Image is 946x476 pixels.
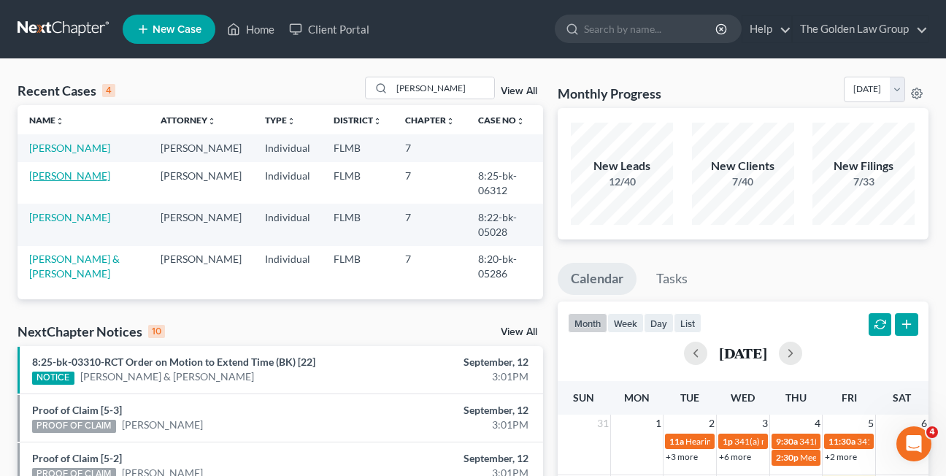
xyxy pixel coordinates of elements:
a: +2 more [825,451,857,462]
div: 7/40 [692,174,794,189]
a: Tasks [643,263,701,295]
input: Search by name... [584,15,718,42]
td: [PERSON_NAME] [149,162,253,204]
span: 1 [654,415,663,432]
a: Nameunfold_more [29,115,64,126]
a: +6 more [719,451,751,462]
td: 8:20-bk-05286 [466,246,543,288]
button: list [674,313,701,333]
span: 341(a) meeting for [PERSON_NAME] [799,436,940,447]
td: [PERSON_NAME] [149,246,253,288]
a: Help [742,16,791,42]
a: [PERSON_NAME] [29,169,110,182]
div: 3:01PM [372,418,528,432]
div: 4 [102,84,115,97]
span: Fri [842,391,857,404]
td: Individual [253,162,322,204]
div: 3:01PM [372,369,528,384]
span: Tue [680,391,699,404]
span: New Case [153,24,201,35]
td: 7 [393,134,466,161]
a: The Golden Law Group [793,16,928,42]
span: Thu [785,391,807,404]
span: Mon [624,391,650,404]
i: unfold_more [516,117,525,126]
a: Client Portal [282,16,377,42]
span: 1p [723,436,733,447]
span: 2:30p [776,452,799,463]
span: Wed [731,391,755,404]
a: [PERSON_NAME] [29,142,110,154]
td: [PERSON_NAME] [149,204,253,245]
button: day [644,313,674,333]
a: View All [501,86,537,96]
i: unfold_more [55,117,64,126]
a: Proof of Claim [5-3] [32,404,122,416]
a: Typeunfold_more [265,115,296,126]
button: month [568,313,607,333]
div: 7/33 [812,174,915,189]
span: 2 [707,415,716,432]
i: unfold_more [446,117,455,126]
div: 12/40 [571,174,673,189]
span: 4 [813,415,822,432]
a: Proof of Claim [5-2] [32,452,122,464]
button: week [607,313,644,333]
a: Home [220,16,282,42]
span: 11a [669,436,684,447]
input: Search by name... [392,77,494,99]
a: View All [501,327,537,337]
a: 8:25-bk-03310-RCT Order on Motion to Extend Time (BK) [22] [32,356,315,368]
td: Individual [253,246,322,288]
a: [PERSON_NAME] [29,211,110,223]
div: NextChapter Notices [18,323,165,340]
span: Hearing for [PERSON_NAME] [685,436,799,447]
td: 7 [393,246,466,288]
div: September, 12 [372,355,528,369]
iframe: Intercom live chat [896,426,931,461]
span: 31 [596,415,610,432]
td: [PERSON_NAME] [149,134,253,161]
span: 11:30a [828,436,855,447]
i: unfold_more [373,117,382,126]
div: September, 12 [372,403,528,418]
div: New Leads [571,158,673,174]
span: 9:30a [776,436,798,447]
i: unfold_more [207,117,216,126]
h2: [DATE] [719,345,767,361]
div: NOTICE [32,372,74,385]
td: Individual [253,204,322,245]
a: Case Nounfold_more [478,115,525,126]
td: 7 [393,204,466,245]
a: [PERSON_NAME] [122,418,203,432]
span: 3 [761,415,769,432]
a: [PERSON_NAME] & [PERSON_NAME] [80,369,254,384]
span: 5 [866,415,875,432]
td: FLMB [322,134,393,161]
span: Sat [893,391,911,404]
a: +3 more [666,451,698,462]
td: FLMB [322,204,393,245]
span: Sun [573,391,594,404]
div: PROOF OF CLAIM [32,420,116,433]
i: unfold_more [287,117,296,126]
span: 6 [920,415,928,432]
span: 4 [926,426,938,438]
td: FLMB [322,162,393,204]
div: New Clients [692,158,794,174]
div: 10 [148,325,165,338]
a: Chapterunfold_more [405,115,455,126]
div: New Filings [812,158,915,174]
a: Attorneyunfold_more [161,115,216,126]
div: Recent Cases [18,82,115,99]
td: Individual [253,134,322,161]
span: 341(a) meeting for [PERSON_NAME] [734,436,875,447]
td: 7 [393,162,466,204]
td: FLMB [322,246,393,288]
td: 8:25-bk-06312 [466,162,543,204]
td: 8:22-bk-05028 [466,204,543,245]
a: Districtunfold_more [334,115,382,126]
a: Calendar [558,263,637,295]
a: [PERSON_NAME] & [PERSON_NAME] [29,253,120,280]
div: September, 12 [372,451,528,466]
